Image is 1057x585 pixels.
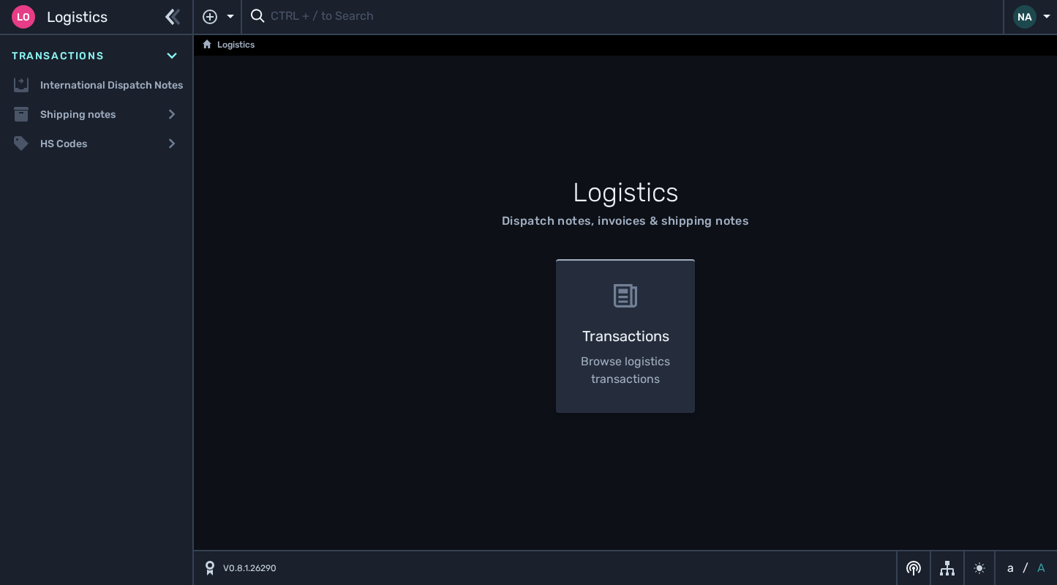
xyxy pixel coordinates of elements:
span: / [1023,559,1028,577]
a: Transactions Browse logistics transactions [547,259,703,413]
span: Transactions [12,48,104,64]
input: CTRL + / to Search [271,3,994,31]
h1: Logistics [314,173,938,212]
button: a [1004,559,1017,577]
a: Logistics [203,37,255,54]
h3: Transactions [579,325,671,347]
button: A [1034,559,1048,577]
p: Browse logistics transactions [579,353,671,388]
span: V0.8.1.26290 [223,562,277,575]
span: Logistics [47,6,108,28]
div: Lo [12,5,35,29]
div: NA [1013,5,1037,29]
div: Dispatch notes, invoices & shipping notes [502,212,749,230]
